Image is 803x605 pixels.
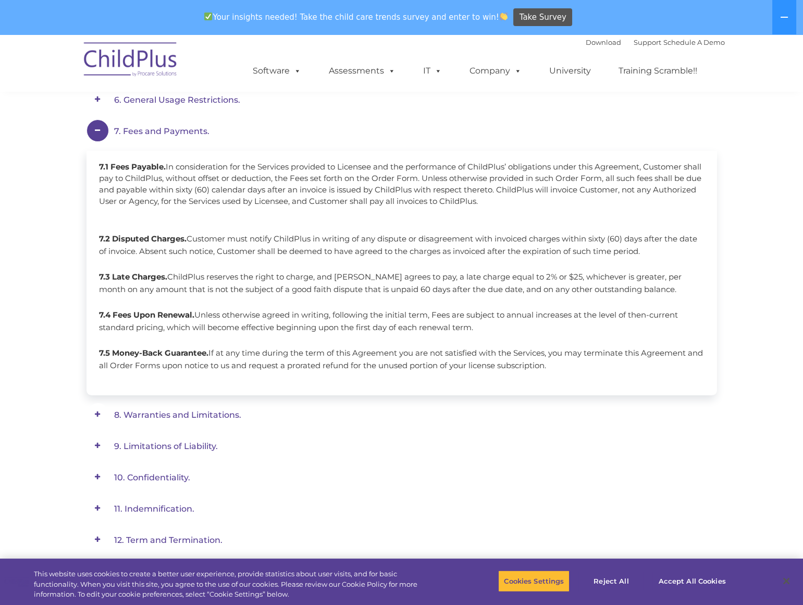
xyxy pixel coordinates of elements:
img: ✅ [204,13,212,20]
a: Training Scramble!! [608,60,708,81]
button: Cookies Settings [498,570,570,592]
b: 7.4 Fees Upon Renewal. [99,310,194,320]
a: Software [242,60,312,81]
span: 7. Fees and Payments. [114,126,209,136]
span: 10. Confidentiality. [114,473,190,482]
p: Unless otherwise agreed in writing, following the initial term, Fees are subject to annual increa... [99,309,705,334]
b: 7.5 Money-Back Guarantee. [99,348,208,358]
a: Support [634,38,661,46]
span: 6. General Usage Restrictions. [114,95,240,105]
button: Reject All [578,570,644,592]
button: Close [775,570,798,592]
div: This website uses cookies to create a better user experience, provide statistics about user visit... [34,569,442,600]
a: Take Survey [513,8,572,27]
b: 7.2 Disputed Charges. [99,234,187,244]
a: Schedule A Demo [663,38,725,46]
b: 7.1 Fees Payable. [99,162,166,172]
b: 7.3 Late Charges. [99,272,167,282]
span: Take Survey [520,8,566,27]
p: If at any time during the term of this Agreement you are not satisfied with the Services, you may... [99,347,705,372]
a: Download [586,38,621,46]
span: 8. Warranties and Limitations. [114,410,241,420]
span: 12. Term and Termination. [114,535,223,545]
span: In consideration for the Services provided to Licensee and the performance of ChildPlus’ obligati... [99,162,705,372]
img: 👏 [500,13,508,20]
span: Your insights needed! Take the child care trends survey and enter to win! [200,7,512,27]
span: 11. Indemnification. [114,504,194,514]
a: University [539,60,601,81]
a: Assessments [318,60,406,81]
span: 9. Limitations of Liability. [114,441,218,451]
a: IT [413,60,452,81]
a: Company [459,60,532,81]
p: Customer must notify ChildPlus in writing of any dispute or disagreement with invoiced charges wi... [99,233,705,258]
button: Accept All Cookies [652,570,731,592]
p: ChildPlus reserves the right to charge, and [PERSON_NAME] agrees to pay, a late charge equal to 2... [99,271,705,296]
font: | [586,38,725,46]
img: ChildPlus by Procare Solutions [79,35,183,87]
